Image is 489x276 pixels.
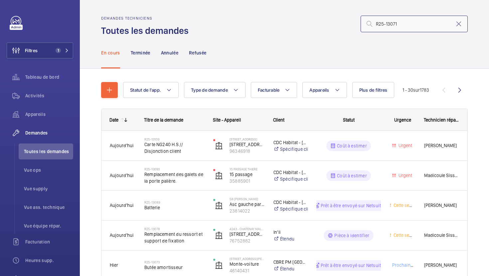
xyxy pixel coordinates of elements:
[273,176,308,182] a: Spécifique client
[56,48,61,53] span: 1
[25,238,73,245] span: Facturation
[161,49,178,56] p: Annulée
[392,232,422,238] span: Cette semaine
[230,208,265,214] p: 23814022
[101,25,193,37] h1: Toutes les demandes
[144,167,205,171] h2: R25-13093
[273,146,308,152] a: Spécifique client
[424,117,459,123] span: Technicien réparateur
[215,202,223,210] img: elevator.svg
[343,117,355,123] span: Statut
[394,117,411,123] span: Urgence
[24,204,73,211] span: Vue ass. technique
[361,16,468,32] input: Chercher par numéro demande ou de devis
[397,173,412,178] span: Urgent
[25,130,73,136] span: Demandes
[25,257,73,264] span: Heures supp.
[189,49,206,56] p: Refusée
[273,139,308,146] p: CDC Habitat - [PERSON_NAME]
[101,16,193,21] h2: Demandes techniciens
[215,172,223,180] img: elevator.svg
[144,171,205,184] span: Remplacement des galets de la porte palière.
[110,143,134,148] span: Aujourd'hui
[144,117,183,123] span: Titre de la demande
[191,87,228,93] span: Type de demande
[184,82,245,98] button: Type de demande
[424,172,459,179] span: Madicoule Sissoko
[131,49,150,56] p: Terminée
[334,232,369,239] p: Pièce à identifier
[7,43,73,58] button: Filtres1
[397,143,412,148] span: Urgent
[273,117,284,123] span: Client
[273,265,308,272] a: Étendu
[359,87,388,93] span: Plus de filtres
[144,264,205,271] span: Butée amortisseur
[110,173,134,178] span: Aujourd'hui
[144,141,205,154] span: Carte NG240 H.S // Disjonction client
[321,202,384,209] p: Prêt à être envoyé sur Netsuite
[101,49,120,56] p: En cours
[230,231,265,237] p: [STREET_ADDRESS]
[251,82,297,98] button: Facturable
[424,261,459,269] span: [PERSON_NAME]
[424,142,459,149] span: [PERSON_NAME]
[144,231,205,244] span: Remplacement du ressort et support de fixation
[130,87,161,93] span: Statut de l'app.
[230,141,265,148] p: [STREET_ADDRESS][PERSON_NAME]
[273,169,308,176] p: CDC Habitat - [PERSON_NAME]
[215,261,223,269] img: elevator.svg
[230,148,265,154] p: 96346918
[230,227,265,231] p: 4243 - CHATENAY MALABRY 01
[144,204,205,211] span: Batterie
[337,142,367,149] p: Coût à estimer
[230,197,265,201] p: 58 [PERSON_NAME]
[215,142,223,150] img: elevator.svg
[230,267,265,274] p: 46140431
[273,206,308,212] a: Spécifique client
[24,223,73,229] span: Vue équipe répar.
[230,257,265,261] p: [STREET_ADDRESS][PERSON_NAME]
[144,260,205,264] h2: R25-13073
[321,262,384,269] p: Prêt à être envoyé sur Netsuite
[273,229,308,235] p: In'li
[25,47,38,54] span: Filtres
[230,178,265,184] p: 35885901
[110,232,134,238] span: Aujourd'hui
[273,235,308,242] a: Étendu
[24,185,73,192] span: Vue supply
[424,202,459,209] span: [PERSON_NAME]
[144,137,205,141] h2: R25-13109
[230,261,265,267] p: Monte-voiture
[352,82,395,98] button: Plus de filtres
[258,87,280,93] span: Facturable
[144,227,205,231] h2: R25-13078
[273,259,308,265] p: CBRE PM [GEOGRAPHIC_DATA]
[215,231,223,239] img: elevator.svg
[24,167,73,173] span: Vue ops
[24,148,73,155] span: Toutes les demandes
[403,88,429,92] span: 1 - 30 1783
[413,87,420,93] span: sur
[123,82,179,98] button: Statut de l'app.
[25,74,73,80] span: Tableau de bord
[25,92,73,99] span: Activités
[309,87,329,93] span: Appareils
[110,203,134,208] span: Aujourd'hui
[230,237,265,244] p: 76752882
[109,117,118,123] div: Date
[213,117,241,123] span: Site - Appareil
[392,203,422,208] span: Cette semaine
[230,201,265,208] p: Asc gauche parking
[230,171,265,178] p: 15 passage
[25,111,73,118] span: Appareils
[110,262,118,268] span: Hier
[337,172,367,179] p: Coût à estimer
[391,262,425,268] span: Prochaine visite
[273,199,308,206] p: CDC Habitat - [PERSON_NAME]
[302,82,347,98] button: Appareils
[424,231,459,239] span: Madicoule Sissoko
[230,167,265,171] p: 15 PASSAGE THIERE
[144,200,205,204] h2: R25-13089
[230,137,265,141] p: [STREET_ADDRESS]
